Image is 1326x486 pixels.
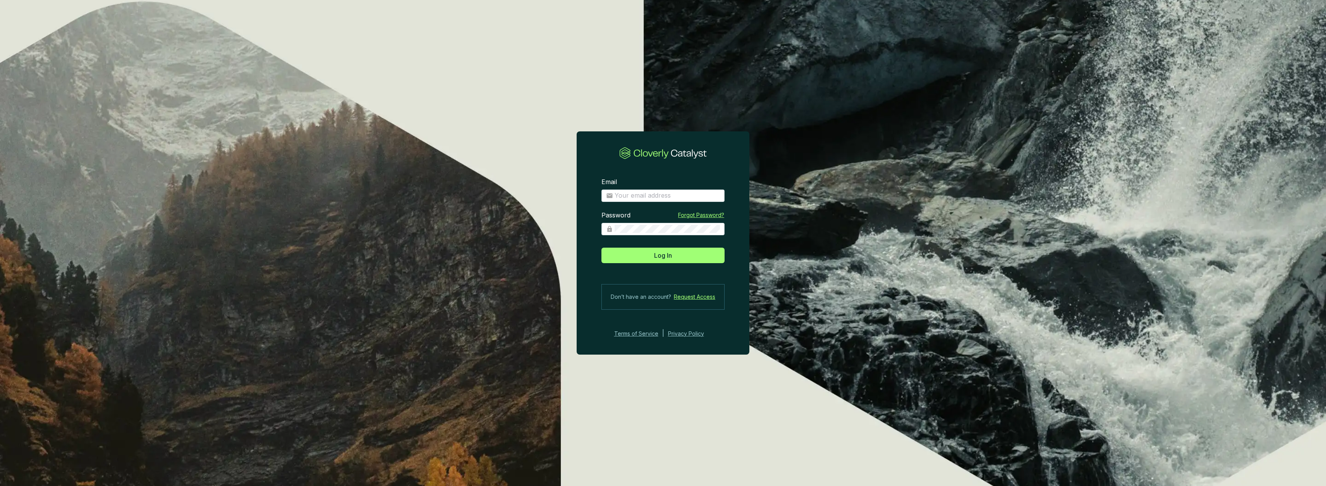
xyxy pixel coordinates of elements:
[662,329,664,338] div: |
[654,251,672,260] span: Log In
[668,329,715,338] a: Privacy Policy
[615,191,720,200] input: Email
[678,211,724,219] a: Forgot Password?
[674,292,715,302] a: Request Access
[612,329,658,338] a: Terms of Service
[611,292,671,302] span: Don’t have an account?
[615,225,720,233] input: Password
[601,178,617,186] label: Email
[601,248,725,263] button: Log In
[601,211,630,220] label: Password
